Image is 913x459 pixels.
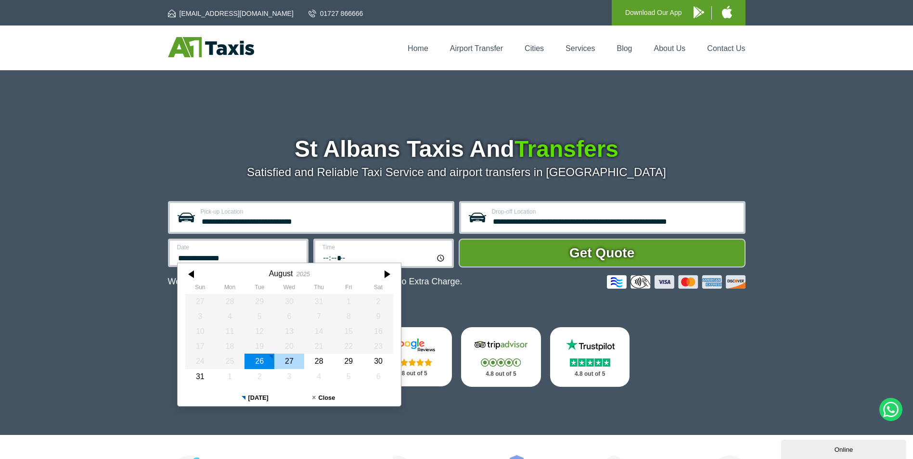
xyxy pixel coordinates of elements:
div: 03 September 2025 [274,369,304,384]
img: Stars [392,358,432,366]
div: 05 August 2025 [244,309,274,324]
img: A1 Taxis Android App [694,6,704,18]
th: Monday [215,284,244,293]
a: 01727 866666 [309,9,363,18]
div: 26 August 2025 [244,354,274,369]
a: Cities [525,44,544,52]
label: Pick-up Location [201,209,447,215]
div: 17 August 2025 [185,339,215,354]
div: 19 August 2025 [244,339,274,354]
div: August [269,269,293,278]
h1: St Albans Taxis And [168,138,746,161]
img: Google [383,338,441,352]
div: 31 August 2025 [185,369,215,384]
a: Blog [617,44,632,52]
a: Trustpilot Stars 4.8 out of 5 [550,327,630,387]
span: Transfers [514,136,618,162]
img: Stars [481,358,521,367]
div: 04 September 2025 [304,369,334,384]
div: 13 August 2025 [274,324,304,339]
img: A1 Taxis iPhone App [722,6,732,18]
div: 30 August 2025 [363,354,393,369]
div: 18 August 2025 [215,339,244,354]
a: Home [408,44,428,52]
p: Satisfied and Reliable Taxi Service and airport transfers in [GEOGRAPHIC_DATA] [168,166,746,179]
div: 31 July 2025 [304,294,334,309]
div: 2025 [296,270,309,278]
button: Get Quote [459,239,746,268]
div: 02 September 2025 [244,369,274,384]
th: Thursday [304,284,334,293]
p: We Now Accept Card & Contactless Payment In [168,277,463,287]
div: 06 August 2025 [274,309,304,324]
p: 4.8 out of 5 [472,368,530,380]
div: 30 July 2025 [274,294,304,309]
div: 01 August 2025 [334,294,363,309]
th: Wednesday [274,284,304,293]
a: Tripadvisor Stars 4.8 out of 5 [461,327,541,387]
div: 08 August 2025 [334,309,363,324]
div: 02 August 2025 [363,294,393,309]
a: Google Stars 4.8 out of 5 [372,327,452,386]
div: 04 August 2025 [215,309,244,324]
div: 29 August 2025 [334,354,363,369]
a: [EMAIL_ADDRESS][DOMAIN_NAME] [168,9,294,18]
th: Friday [334,284,363,293]
div: 16 August 2025 [363,324,393,339]
div: 14 August 2025 [304,324,334,339]
div: 27 July 2025 [185,294,215,309]
div: 15 August 2025 [334,324,363,339]
label: Time [322,244,446,250]
div: 28 July 2025 [215,294,244,309]
button: Close [289,390,358,406]
a: Airport Transfer [450,44,503,52]
div: 11 August 2025 [215,324,244,339]
button: [DATE] [220,390,289,406]
img: Stars [570,358,610,367]
label: Date [177,244,301,250]
img: Trustpilot [561,338,619,352]
a: Services [566,44,595,52]
span: The Car at No Extra Charge. [352,277,462,286]
div: 27 August 2025 [274,354,304,369]
div: 28 August 2025 [304,354,334,369]
div: 10 August 2025 [185,324,215,339]
label: Drop-off Location [492,209,738,215]
div: 24 August 2025 [185,354,215,369]
img: A1 Taxis St Albans LTD [168,37,254,57]
div: 05 September 2025 [334,369,363,384]
th: Saturday [363,284,393,293]
div: 20 August 2025 [274,339,304,354]
iframe: chat widget [781,438,908,459]
div: 03 August 2025 [185,309,215,324]
th: Tuesday [244,284,274,293]
a: About Us [654,44,686,52]
a: Contact Us [707,44,745,52]
div: 21 August 2025 [304,339,334,354]
div: 12 August 2025 [244,324,274,339]
div: 22 August 2025 [334,339,363,354]
div: 23 August 2025 [363,339,393,354]
div: 01 September 2025 [215,369,244,384]
div: 25 August 2025 [215,354,244,369]
div: 06 September 2025 [363,369,393,384]
div: 09 August 2025 [363,309,393,324]
img: Credit And Debit Cards [607,275,746,289]
th: Sunday [185,284,215,293]
p: 4.8 out of 5 [383,368,441,380]
p: 4.8 out of 5 [561,368,619,380]
p: Download Our App [625,7,682,19]
div: 07 August 2025 [304,309,334,324]
img: Tripadvisor [472,338,530,352]
div: 29 July 2025 [244,294,274,309]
